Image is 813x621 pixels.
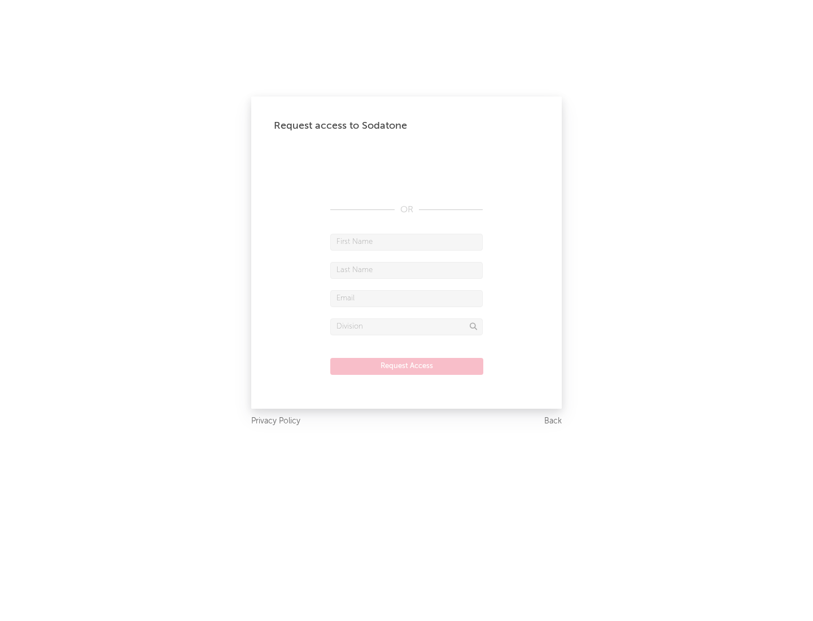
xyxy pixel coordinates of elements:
input: Division [330,318,483,335]
div: Request access to Sodatone [274,119,539,133]
input: Email [330,290,483,307]
a: Back [544,414,562,428]
input: Last Name [330,262,483,279]
button: Request Access [330,358,483,375]
input: First Name [330,234,483,251]
div: OR [330,203,483,217]
a: Privacy Policy [251,414,300,428]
